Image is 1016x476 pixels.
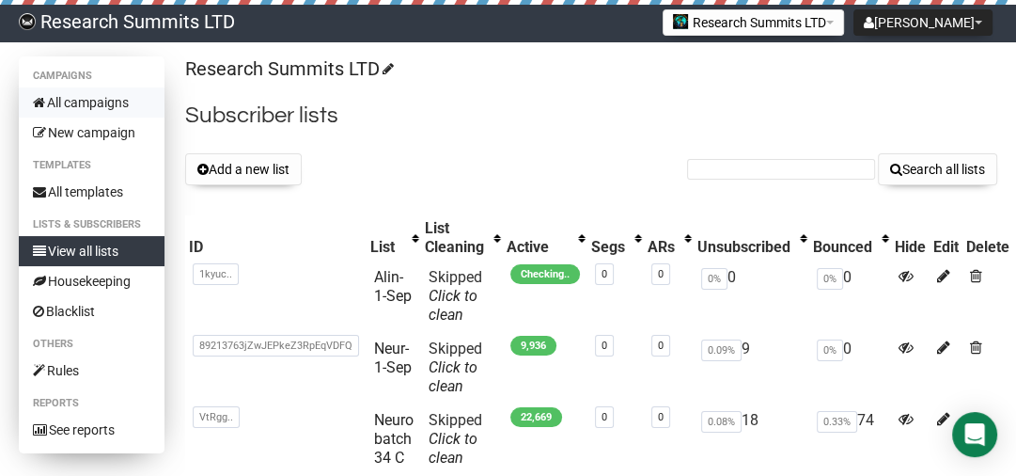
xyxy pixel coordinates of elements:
[19,296,164,326] a: Blacklist
[694,332,809,404] td: 9
[817,340,843,361] span: 0%
[591,238,625,257] div: Segs
[429,358,477,395] a: Click to clean
[817,411,857,433] span: 0.33%
[644,215,694,261] th: ARs: No sort applied, activate to apply an ascending sort
[429,340,482,395] span: Skipped
[510,407,562,427] span: 22,669
[701,340,742,361] span: 0.09%
[19,236,164,266] a: View all lists
[503,215,587,261] th: Active: No sort applied, activate to apply an ascending sort
[189,238,363,257] div: ID
[933,238,959,257] div: Edit
[930,215,962,261] th: Edit: No sort applied, sorting is disabled
[809,215,891,261] th: Bounced: No sort applied, activate to apply an ascending sort
[185,153,302,185] button: Add a new list
[19,65,164,87] li: Campaigns
[19,13,36,30] img: bccbfd5974049ef095ce3c15df0eef5a
[374,268,412,305] a: Alin-1-Sep
[673,14,688,29] img: 2.jpg
[185,99,997,133] h2: Subscriber lists
[185,57,391,80] a: Research Summits LTD
[507,238,569,257] div: Active
[602,411,607,423] a: 0
[19,392,164,415] li: Reports
[891,215,930,261] th: Hide: No sort applied, sorting is disabled
[602,268,607,280] a: 0
[193,263,239,285] span: 1kyuc..
[19,118,164,148] a: New campaign
[878,153,997,185] button: Search all lists
[19,87,164,118] a: All campaigns
[962,215,1013,261] th: Delete: No sort applied, sorting is disabled
[809,332,891,404] td: 0
[587,215,644,261] th: Segs: No sort applied, activate to apply an ascending sort
[809,261,891,332] td: 0
[648,238,675,257] div: ARs
[374,340,412,376] a: Neur-1-Sep
[429,268,482,324] span: Skipped
[370,238,402,257] div: List
[421,215,503,261] th: List Cleaning: No sort applied, activate to apply an ascending sort
[697,238,790,257] div: Unsubscribed
[694,404,809,475] td: 18
[185,215,367,261] th: ID: No sort applied, sorting is disabled
[374,411,414,467] a: Neuro batch 34 C
[19,214,164,236] li: Lists & subscribers
[19,266,164,296] a: Housekeeping
[817,268,843,290] span: 0%
[658,340,664,352] a: 0
[193,335,359,357] span: 89213763jZwJEPkeZ3RpEqVDFQ
[19,177,164,207] a: All templates
[19,333,164,356] li: Others
[510,336,556,356] span: 9,936
[809,404,891,475] td: 74
[429,430,477,467] a: Click to clean
[19,415,164,445] a: See reports
[602,340,607,352] a: 0
[701,268,727,290] span: 0%
[694,215,809,261] th: Unsubscribed: No sort applied, activate to apply an ascending sort
[895,238,926,257] div: Hide
[813,238,872,257] div: Bounced
[952,412,997,457] div: Open Intercom Messenger
[694,261,809,332] td: 0
[658,268,664,280] a: 0
[853,9,993,36] button: [PERSON_NAME]
[658,411,664,423] a: 0
[429,411,482,467] span: Skipped
[19,154,164,177] li: Templates
[510,264,580,284] span: Checking..
[193,406,240,428] span: VtRgg..
[367,215,421,261] th: List: No sort applied, activate to apply an ascending sort
[425,219,484,257] div: List Cleaning
[663,9,844,36] button: Research Summits LTD
[701,411,742,433] span: 0.08%
[429,287,477,324] a: Click to clean
[19,356,164,386] a: Rules
[966,238,1009,257] div: Delete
